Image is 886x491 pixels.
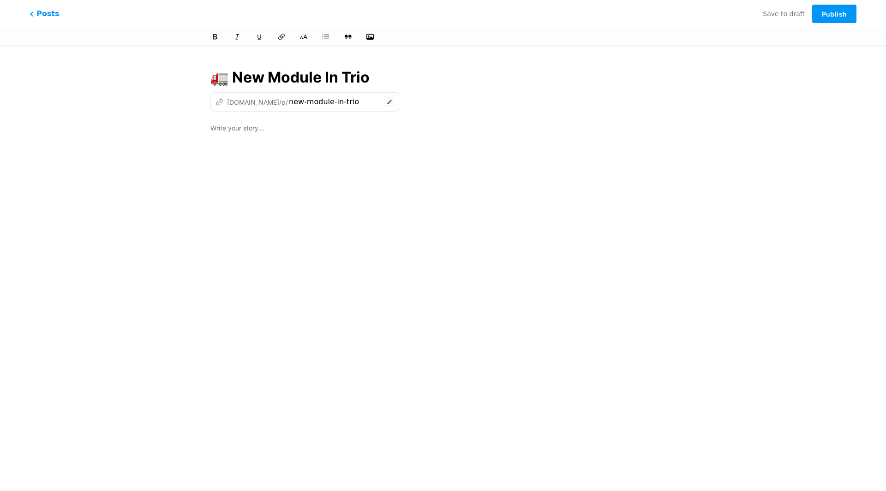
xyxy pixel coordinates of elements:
div: [DOMAIN_NAME]/p/ [216,97,288,107]
span: Posts [30,8,59,19]
button: Publish [812,5,856,23]
span: Save to draft [763,10,805,18]
input: Title [210,66,676,89]
span: Publish [822,10,847,18]
button: Save to draft [763,5,805,23]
